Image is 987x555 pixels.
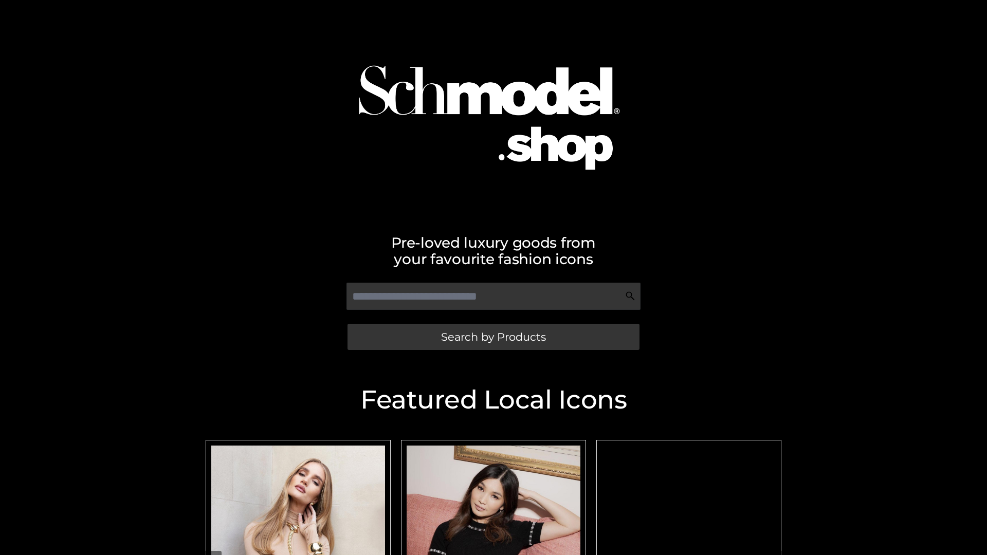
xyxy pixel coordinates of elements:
[200,234,787,267] h2: Pre-loved luxury goods from your favourite fashion icons
[200,387,787,413] h2: Featured Local Icons​
[625,291,635,301] img: Search Icon
[441,331,546,342] span: Search by Products
[348,324,639,350] a: Search by Products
